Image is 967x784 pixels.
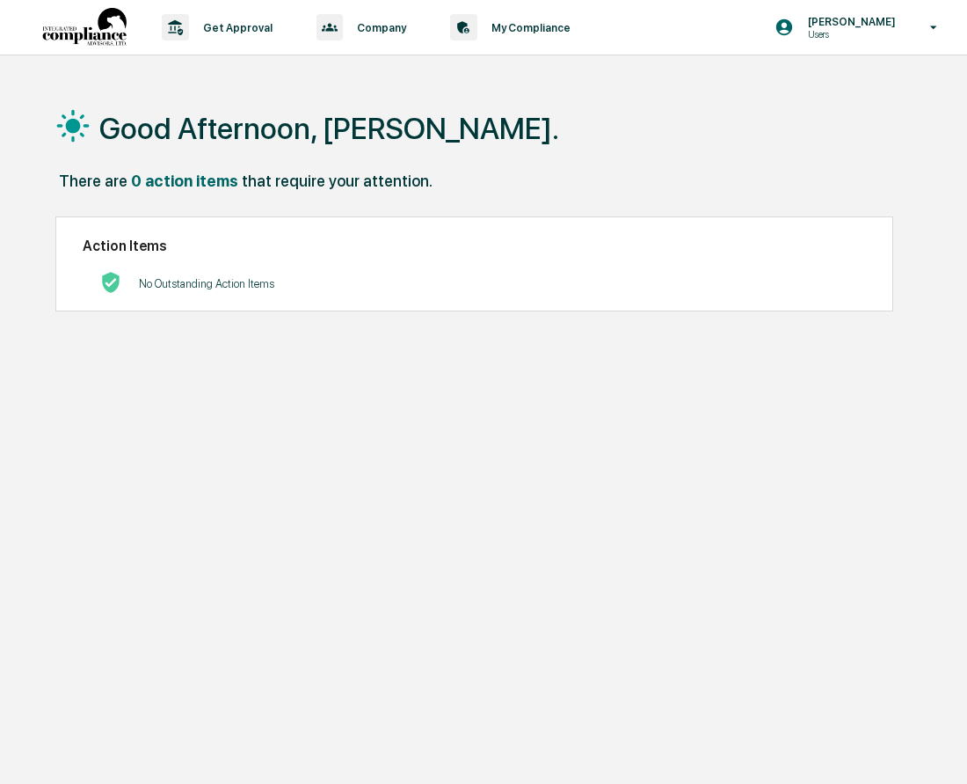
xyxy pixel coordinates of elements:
img: No Actions logo [100,272,121,293]
div: 0 action items [131,172,238,190]
h2: Action Items [83,238,866,254]
p: [PERSON_NAME] [794,15,905,28]
p: Company [343,21,415,34]
div: There are [59,172,127,190]
div: that require your attention. [242,172,433,190]
p: Get Approval [189,21,281,34]
h1: Good Afternoon, [PERSON_NAME]. [99,111,559,146]
img: logo [42,8,127,48]
p: No Outstanding Action Items [139,277,274,290]
p: My Compliance [477,21,579,34]
p: Users [794,28,905,40]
